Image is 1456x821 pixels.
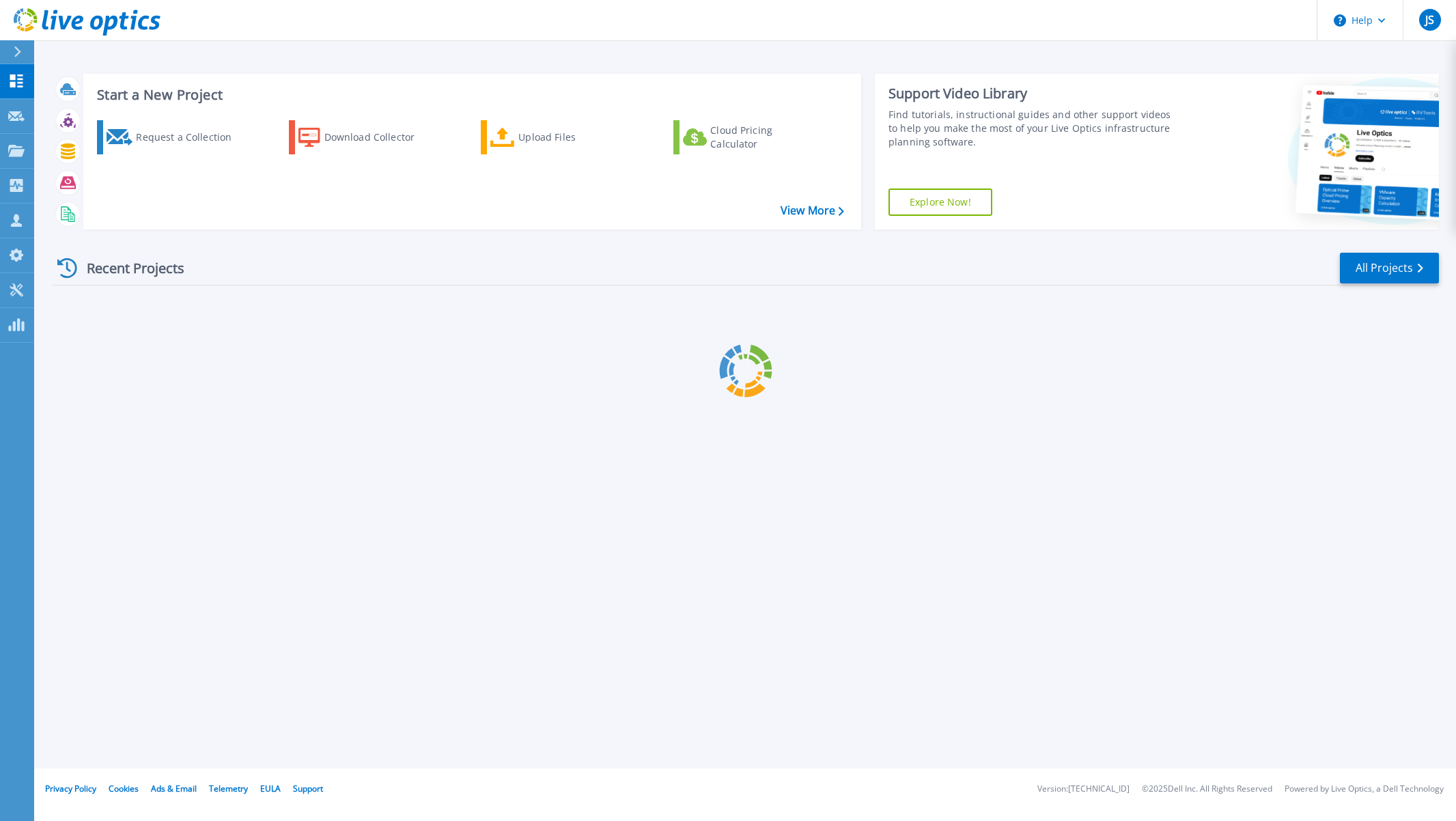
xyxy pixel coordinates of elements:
[289,120,441,154] a: Download Collector
[293,783,323,794] a: Support
[45,783,96,794] a: Privacy Policy
[109,783,139,794] a: Cookies
[209,783,248,794] a: Telemetry
[710,124,820,151] div: Cloud Pricing Calculator
[136,124,245,151] div: Request a Collection
[1142,785,1272,794] li: © 2025 Dell Inc. All Rights Reserved
[1425,14,1434,25] span: JS
[518,124,628,151] div: Upload Files
[673,120,826,154] a: Cloud Pricing Calculator
[1340,253,1439,283] a: All Projects
[1285,785,1444,794] li: Powered by Live Optics, a Dell Technology
[97,87,843,102] h3: Start a New Project
[481,120,633,154] a: Upload Files
[97,120,249,154] a: Request a Collection
[260,783,281,794] a: EULA
[781,204,844,217] a: View More
[888,189,992,216] a: Explore Now!
[324,124,434,151] div: Download Collector
[1037,785,1130,794] li: Version: [TECHNICAL_ID]
[53,251,203,285] div: Recent Projects
[151,783,197,794] a: Ads & Email
[888,108,1177,149] div: Find tutorials, instructional guides and other support videos to help you make the most of your L...
[888,85,1177,102] div: Support Video Library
